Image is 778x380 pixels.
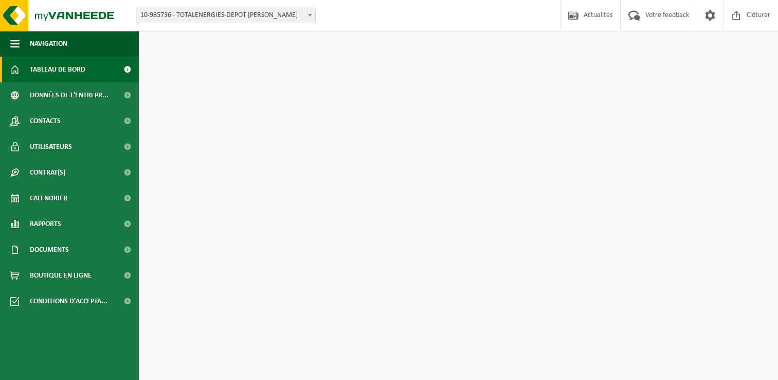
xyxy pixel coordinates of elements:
span: Conditions d'accepta... [30,288,107,314]
span: Calendrier [30,185,67,211]
span: Utilisateurs [30,134,72,160]
span: Rapports [30,211,61,237]
span: Navigation [30,31,67,57]
span: Contacts [30,108,61,134]
span: Tableau de bord [30,57,85,82]
span: Documents [30,237,69,263]
span: Contrat(s) [30,160,65,185]
span: 10-985736 - TOTALENERGIES-DEPOT WANDRE - WANDRE [136,8,315,23]
span: Données de l'entrepr... [30,82,108,108]
span: 10-985736 - TOTALENERGIES-DEPOT WANDRE - WANDRE [136,8,316,23]
span: Boutique en ligne [30,263,92,288]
